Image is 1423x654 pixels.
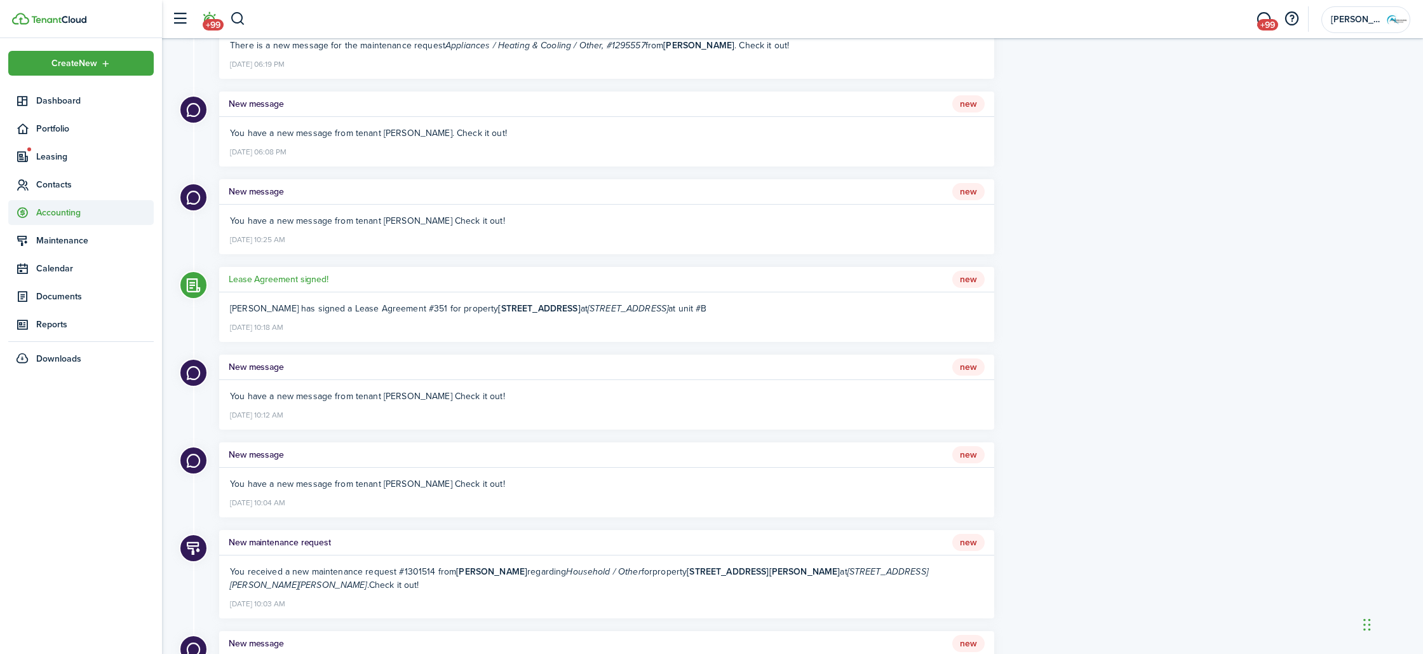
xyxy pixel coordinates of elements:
h5: New message [229,637,284,650]
span: +99 [1257,19,1278,31]
time: [DATE] 06:19 PM [230,55,285,71]
span: Contacts [36,178,154,191]
h5: Lease Agreement signed! [229,273,328,286]
b: [PERSON_NAME] [663,39,734,52]
a: Messaging [1251,3,1276,36]
h5: New message [229,97,284,111]
span: There is a new message for the maintenance request from . Check it out! [230,39,789,52]
span: Reports [36,318,154,331]
button: Search [230,8,246,30]
img: TenantCloud [12,13,29,25]
span: Dashboard [36,94,154,107]
h5: New message [229,360,284,374]
span: You have a new message from tenant [PERSON_NAME] Check it out! [230,214,505,228]
time: [DATE] 10:18 AM [230,318,283,334]
h5: New maintenance request [229,536,331,549]
b: [STREET_ADDRESS][PERSON_NAME] [687,565,840,578]
i: Household / Other [566,565,641,578]
span: Karlton [1331,15,1382,24]
span: You have a new message from tenant [PERSON_NAME] Check it out! [230,477,505,491]
span: Portfolio [36,122,154,135]
a: Reports [8,312,154,337]
b: [STREET_ADDRESS] [498,302,580,315]
button: Open resource center [1281,8,1302,30]
i: [STREET_ADDRESS][PERSON_NAME][PERSON_NAME] [230,565,928,592]
iframe: Chat Widget [1359,593,1423,654]
div: Drag [1363,606,1371,644]
i: Appliances / Heating & Cooling / Other, #1295557 [445,39,645,52]
a: Dashboard [8,88,154,113]
button: Open sidebar [168,7,192,31]
h5: New message [229,448,284,461]
span: You have a new message from tenant [PERSON_NAME] Check it out! [230,390,505,403]
span: Leasing [36,150,154,163]
span: Calendar [36,262,154,275]
time: [DATE] 10:25 AM [230,230,285,247]
span: New [952,183,985,201]
img: TenantCloud [31,16,86,24]
span: New [952,446,985,464]
b: [PERSON_NAME] [456,565,527,578]
ng-component: You received a new maintenance request #1301514 from regarding for Check it out! [230,565,928,592]
time: [DATE] 10:12 AM [230,405,283,422]
span: New [952,95,985,113]
time: [DATE] 10:03 AM [230,594,285,611]
time: [DATE] 06:08 PM [230,142,287,159]
span: New [952,635,985,653]
span: You have a new message from tenant [PERSON_NAME]. Check it out! [230,126,507,140]
span: New [952,358,985,376]
span: Documents [36,290,154,303]
span: [PERSON_NAME] has signed a Lease Agreement #351 for property at at unit #B [230,302,707,315]
span: property at . [230,565,928,592]
i: [STREET_ADDRESS] [588,302,668,315]
span: Downloads [36,352,81,365]
span: Maintenance [36,234,154,247]
time: [DATE] 10:04 AM [230,493,285,510]
img: Karlton [1387,10,1407,30]
span: Accounting [36,206,154,219]
span: Create New [51,59,97,68]
span: New [952,271,985,289]
button: Open menu [8,51,154,76]
h5: New message [229,185,284,198]
span: New [952,534,985,552]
